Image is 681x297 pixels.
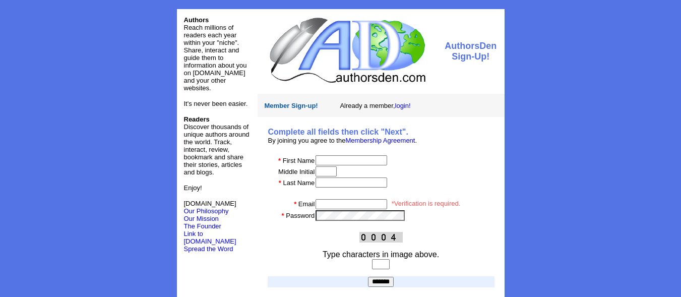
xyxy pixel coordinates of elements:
font: Member Sign-up! [265,102,318,109]
font: Type characters in image above. [323,250,439,259]
font: Email [298,200,315,208]
font: Password [286,212,315,219]
font: *Verification is required. [392,200,461,207]
a: Spread the Word [184,244,233,253]
a: Our Philosophy [184,207,229,215]
font: Middle Initial [278,168,315,175]
font: Enjoy! [184,184,202,192]
font: [DOMAIN_NAME] [184,200,236,215]
font: Discover thousands of unique authors around the world. Track, interact, review, bookmark and shar... [184,115,250,176]
a: Our Mission [184,215,219,222]
img: This Is CAPTCHA Image [359,232,403,243]
b: Complete all fields then click "Next". [268,128,408,136]
font: Spread the Word [184,245,233,253]
a: Membership Agreement [345,137,415,144]
font: It's never been easier. [184,100,248,107]
font: Reach millions of readers each year within your "niche". Share, interact and guide them to inform... [184,24,247,92]
font: AuthorsDen Sign-Up! [445,41,497,62]
a: login! [395,102,411,109]
font: Last Name [283,179,315,187]
font: Already a member, [340,102,410,109]
img: logo.jpg [267,16,427,84]
font: Authors [184,16,209,24]
b: Readers [184,115,210,123]
a: The Founder [184,222,221,230]
font: First Name [283,157,315,164]
font: By joining you agree to the . [268,137,417,144]
a: Link to [DOMAIN_NAME] [184,230,236,245]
